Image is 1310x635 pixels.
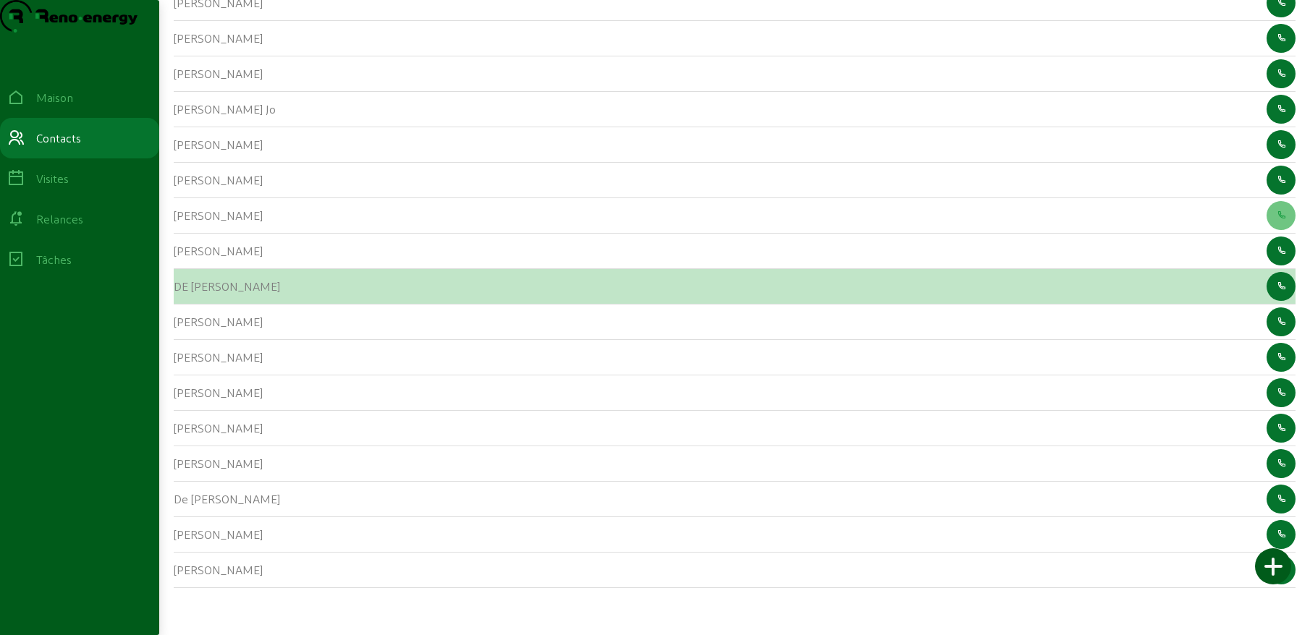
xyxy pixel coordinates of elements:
font: Relances [36,212,83,226]
font: [PERSON_NAME] [174,527,263,541]
font: Tâches [36,252,72,266]
font: Maison [36,90,73,104]
font: [PERSON_NAME] [174,173,263,187]
font: [PERSON_NAME] [174,208,263,222]
font: Visites [36,171,69,185]
font: [PERSON_NAME] [174,244,263,257]
font: [PERSON_NAME] [174,137,263,151]
font: [PERSON_NAME] [174,421,263,435]
font: [PERSON_NAME] [174,350,263,364]
font: [PERSON_NAME] [174,563,263,576]
font: [PERSON_NAME] [174,315,263,328]
font: [PERSON_NAME] Jo [174,102,276,116]
font: DE [PERSON_NAME] [174,279,280,293]
font: [PERSON_NAME] [174,385,263,399]
font: [PERSON_NAME] [174,456,263,470]
font: Contacts [36,131,81,145]
font: De [PERSON_NAME] [174,492,280,506]
font: [PERSON_NAME] [174,31,263,45]
font: [PERSON_NAME] [174,67,263,80]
